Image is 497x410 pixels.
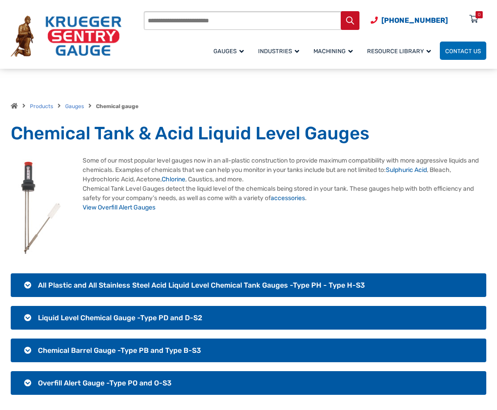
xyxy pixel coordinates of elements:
a: Machining [308,40,362,61]
a: Sulphuric Acid [386,166,427,174]
span: [PHONE_NUMBER] [381,16,448,25]
a: Gauges [65,103,84,109]
span: Overfill Alert Gauge -Type PO and O-S3 [38,379,171,387]
img: Krueger Sentry Gauge [11,16,121,57]
span: Industries [258,48,299,54]
span: Gauges [213,48,244,54]
a: Resource Library [362,40,440,61]
span: Liquid Level Chemical Gauge -Type PD and D-S2 [38,314,202,322]
a: View Overfill Alert Gauges [83,204,155,211]
strong: Chemical gauge [96,103,138,109]
p: Some of our most popular level gauges now in an all-plastic construction to provide maximum compa... [11,156,486,212]
div: 0 [478,11,480,18]
a: Products [30,103,53,109]
span: Resource Library [367,48,431,54]
a: Contact Us [440,42,486,60]
span: Chemical Barrel Gauge -Type PB and Type B-S3 [38,346,201,355]
h1: Chemical Tank & Acid Liquid Level Gauges [11,122,486,145]
span: Contact Us [445,48,481,54]
span: Machining [313,48,353,54]
a: Industries [253,40,308,61]
a: Phone Number (920) 434-8860 [371,15,448,26]
span: All Plastic and All Stainless Steel Acid Liquid Level Chemical Tank Gauges -Type PH - Type H-S3 [38,281,365,289]
a: Gauges [208,40,253,61]
a: Chlorine [162,176,185,183]
a: accessories [271,194,305,202]
img: Hot Rolled Steel Grades [11,156,72,259]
